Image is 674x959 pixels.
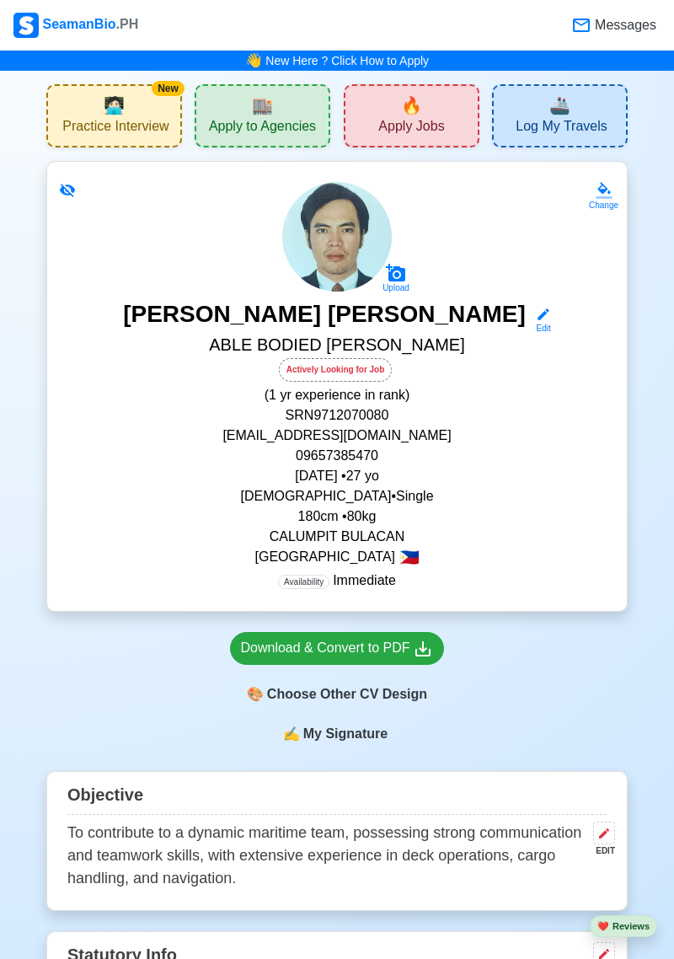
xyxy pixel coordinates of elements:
span: .PH [116,17,139,31]
span: Apply Jobs [378,118,444,139]
h5: ABLE BODIED [PERSON_NAME] [67,335,607,358]
button: heartReviews [590,915,657,938]
p: 09657385470 [67,446,607,466]
span: sign [283,724,300,744]
span: Log My Travels [516,118,607,139]
span: interview [104,93,125,118]
span: bell [241,47,266,73]
span: My Signature [300,724,391,744]
span: Apply to Agencies [209,118,316,139]
div: Choose Other CV Design [230,678,445,710]
span: new [401,93,422,118]
span: 🇵🇭 [399,549,420,565]
span: agencies [252,93,273,118]
p: 180 cm • 80 kg [67,506,607,527]
p: To contribute to a dynamic maritime team, possessing strong communication and teamwork skills, wi... [67,822,586,890]
div: SeamanBio [13,13,138,38]
span: paint [247,684,264,705]
a: New Here ? Click How to Apply [265,54,429,67]
div: Upload [382,283,409,293]
p: Immediate [278,571,396,591]
h3: [PERSON_NAME] [PERSON_NAME] [123,300,526,335]
span: travel [549,93,570,118]
p: [EMAIL_ADDRESS][DOMAIN_NAME] [67,426,607,446]
div: Actively Looking for Job [279,358,393,382]
img: Logo [13,13,39,38]
p: [DATE] • 27 yo [67,466,607,486]
div: Change [589,199,618,212]
p: CALUMPIT BULACAN [67,527,607,547]
p: [GEOGRAPHIC_DATA] [67,547,607,567]
span: Practice Interview [62,118,168,139]
span: Messages [591,15,656,35]
p: [DEMOGRAPHIC_DATA] • Single [67,486,607,506]
p: (1 yr experience in rank) [67,385,607,405]
span: Availability [278,575,329,589]
p: SRN 9712070080 [67,405,607,426]
span: heart [597,921,609,931]
div: EDIT [586,844,615,857]
div: Edit [529,322,551,335]
div: Download & Convert to PDF [241,638,434,659]
div: New [152,81,185,96]
div: Objective [67,779,607,815]
a: Download & Convert to PDF [230,632,445,665]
